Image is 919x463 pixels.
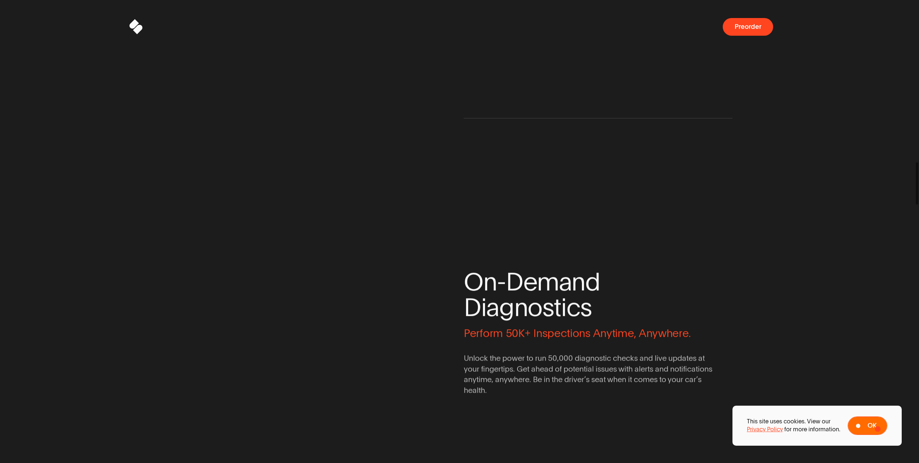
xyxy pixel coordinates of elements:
[514,295,528,321] span: n
[464,269,483,295] span: O
[483,269,497,295] span: n
[481,295,487,321] span: i
[523,269,537,295] span: e
[464,326,691,340] span: Perform 50K+ Inspections Anytime, Anywhere.
[868,422,877,429] span: Ok
[464,363,712,374] span: your fingertips. Get ahead of potential issues with alerts and notifications
[506,269,523,295] span: D
[735,23,761,30] span: Preorder
[566,295,580,321] span: c
[464,374,701,385] span: anytime, anywhere. Be in the driver’s seat when it comes to your car’s
[723,18,773,36] button: Preorder a SPARQ Diagnostics Device
[537,269,559,295] span: m
[464,353,719,396] span: Unlock the power to run 50,000 diagnostic checks and live updates at your fingertips. Get ahead o...
[464,269,732,321] span: On-Demand Diagnostics
[571,269,585,295] span: n
[585,269,600,295] span: d
[848,416,887,435] button: Ok
[464,295,481,321] span: D
[499,295,514,321] span: g
[130,27,401,436] img: Performing Diagnostics Feature on the SPARQ App
[464,353,705,363] span: Unlock the power to run 50,000 diagnostic checks and live updates at
[559,269,572,295] span: a
[464,385,487,395] span: health.
[747,418,840,434] p: This site uses cookies. View our for more information.
[542,295,554,321] span: s
[580,295,592,321] span: s
[747,425,783,433] a: Privacy Policy
[528,295,542,321] span: o
[554,295,561,321] span: t
[464,326,732,340] span: Perform 50K+ Inspections Anytime, Anywhere.
[497,269,506,295] span: -
[561,295,566,321] span: i
[486,295,499,321] span: a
